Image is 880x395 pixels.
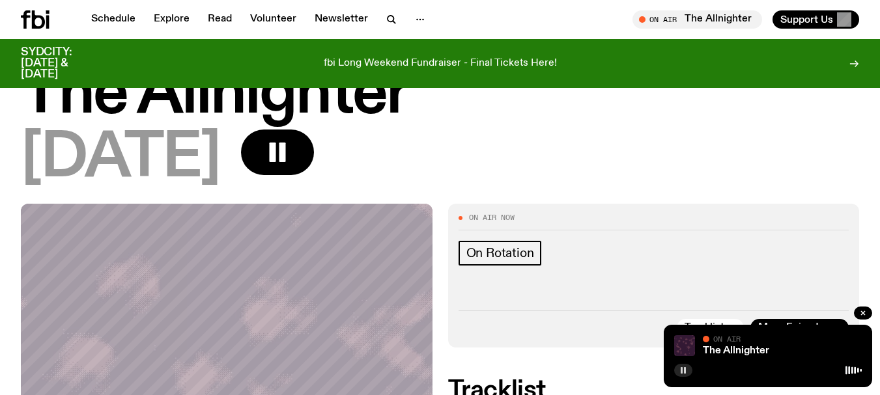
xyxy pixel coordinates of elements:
a: More Episodes [750,319,849,337]
span: More Episodes [758,323,829,333]
h3: SYDCITY: [DATE] & [DATE] [21,47,104,80]
span: On Air Now [469,214,515,221]
span: [DATE] [21,129,220,188]
a: On Rotation [459,241,542,266]
span: On Rotation [466,246,534,260]
button: Tracklist [677,319,744,337]
a: Read [200,10,240,29]
a: Schedule [83,10,143,29]
h1: The Allnighter [21,66,859,124]
a: Explore [146,10,197,29]
a: The Allnighter [703,346,769,356]
span: On Air [713,334,741,343]
p: fbi Long Weekend Fundraiser - Final Tickets Here! [324,58,557,70]
a: Newsletter [307,10,376,29]
button: On AirThe Allnighter [632,10,762,29]
span: Support Us [780,14,833,25]
button: Support Us [773,10,859,29]
a: Volunteer [242,10,304,29]
span: Tracklist [685,323,724,333]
